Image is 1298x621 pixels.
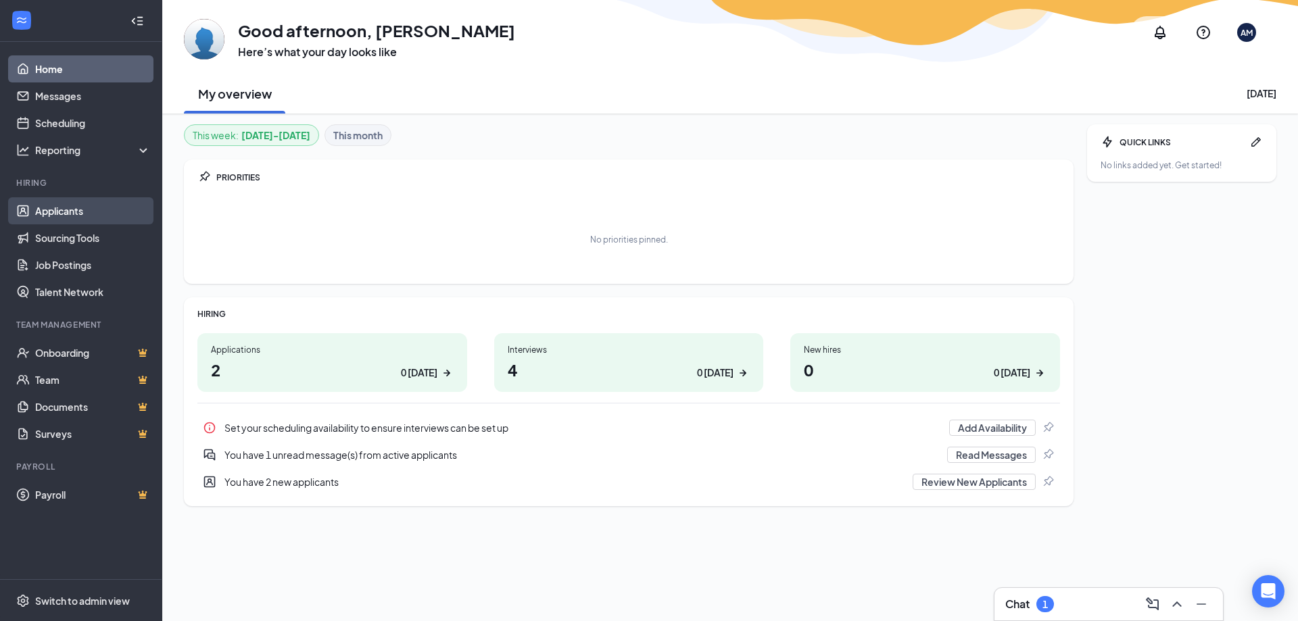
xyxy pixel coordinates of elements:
h2: My overview [198,85,272,102]
svg: ArrowRight [1033,366,1047,380]
a: OnboardingCrown [35,339,151,366]
svg: Minimize [1193,596,1209,612]
div: Switch to admin view [35,594,130,607]
a: SurveysCrown [35,420,151,447]
div: You have 1 unread message(s) from active applicants [197,441,1060,468]
div: No links added yet. Get started! [1101,159,1263,171]
img: Anthony Mansch [184,19,224,59]
button: ChevronUp [1166,593,1188,615]
div: Reporting [35,143,151,157]
svg: ComposeMessage [1145,596,1161,612]
a: UserEntityYou have 2 new applicantsReview New ApplicantsPin [197,468,1060,495]
a: DoubleChatActiveYou have 1 unread message(s) from active applicantsRead MessagesPin [197,441,1060,468]
div: 0 [DATE] [994,366,1030,380]
div: New hires [804,344,1047,355]
div: This week : [193,128,310,143]
div: You have 1 unread message(s) from active applicants [224,448,939,462]
div: HIRING [197,308,1060,320]
svg: WorkstreamLogo [15,14,28,27]
div: Set your scheduling availability to ensure interviews can be set up [224,421,941,434]
h3: Here’s what your day looks like [238,45,515,59]
div: 0 [DATE] [697,366,734,380]
div: 1 [1042,599,1048,610]
svg: Info [203,421,216,434]
svg: ArrowRight [736,366,750,380]
svg: Notifications [1152,24,1168,41]
a: DocumentsCrown [35,393,151,420]
div: Team Management [16,319,148,330]
a: Applications20 [DATE]ArrowRight [197,333,467,392]
svg: Settings [16,594,30,607]
h1: 0 [804,358,1047,381]
div: Set your scheduling availability to ensure interviews can be set up [197,414,1060,441]
h1: Good afternoon, [PERSON_NAME] [238,19,515,42]
a: PayrollCrown [35,481,151,508]
div: No priorities pinned. [590,234,668,245]
a: Sourcing Tools [35,224,151,251]
svg: ChevronUp [1169,596,1185,612]
svg: Pin [1041,475,1055,489]
a: Job Postings [35,251,151,278]
div: Payroll [16,461,148,472]
svg: Pin [1041,448,1055,462]
svg: Analysis [16,143,30,157]
svg: Pen [1249,135,1263,149]
a: Talent Network [35,278,151,305]
svg: Bolt [1101,135,1114,149]
b: [DATE] - [DATE] [241,128,310,143]
svg: ArrowRight [440,366,454,380]
a: TeamCrown [35,366,151,393]
div: Hiring [16,177,148,189]
a: InfoSet your scheduling availability to ensure interviews can be set upAdd AvailabilityPin [197,414,1060,441]
a: Messages [35,82,151,109]
div: AM [1241,27,1253,39]
button: Add Availability [949,420,1036,436]
div: You have 2 new applicants [197,468,1060,495]
svg: UserEntity [203,475,216,489]
svg: Pin [197,170,211,184]
a: New hires00 [DATE]ArrowRight [790,333,1060,392]
div: You have 2 new applicants [224,475,905,489]
button: Minimize [1191,593,1212,615]
div: Open Intercom Messenger [1252,575,1284,607]
div: PRIORITIES [216,172,1060,183]
svg: Collapse [130,14,144,28]
a: Interviews40 [DATE]ArrowRight [494,333,764,392]
div: Interviews [508,344,750,355]
h1: 2 [211,358,454,381]
div: Applications [211,344,454,355]
div: 0 [DATE] [401,366,437,380]
button: ComposeMessage [1142,593,1163,615]
svg: DoubleChatActive [203,448,216,462]
button: Read Messages [947,447,1036,463]
svg: Pin [1041,421,1055,434]
h3: Chat [1005,597,1030,612]
div: QUICK LINKS [1120,136,1244,148]
svg: QuestionInfo [1195,24,1211,41]
a: Scheduling [35,109,151,136]
b: This month [333,128,383,143]
a: Home [35,55,151,82]
h1: 4 [508,358,750,381]
button: Review New Applicants [913,474,1036,490]
div: [DATE] [1247,86,1276,100]
a: Applicants [35,197,151,224]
